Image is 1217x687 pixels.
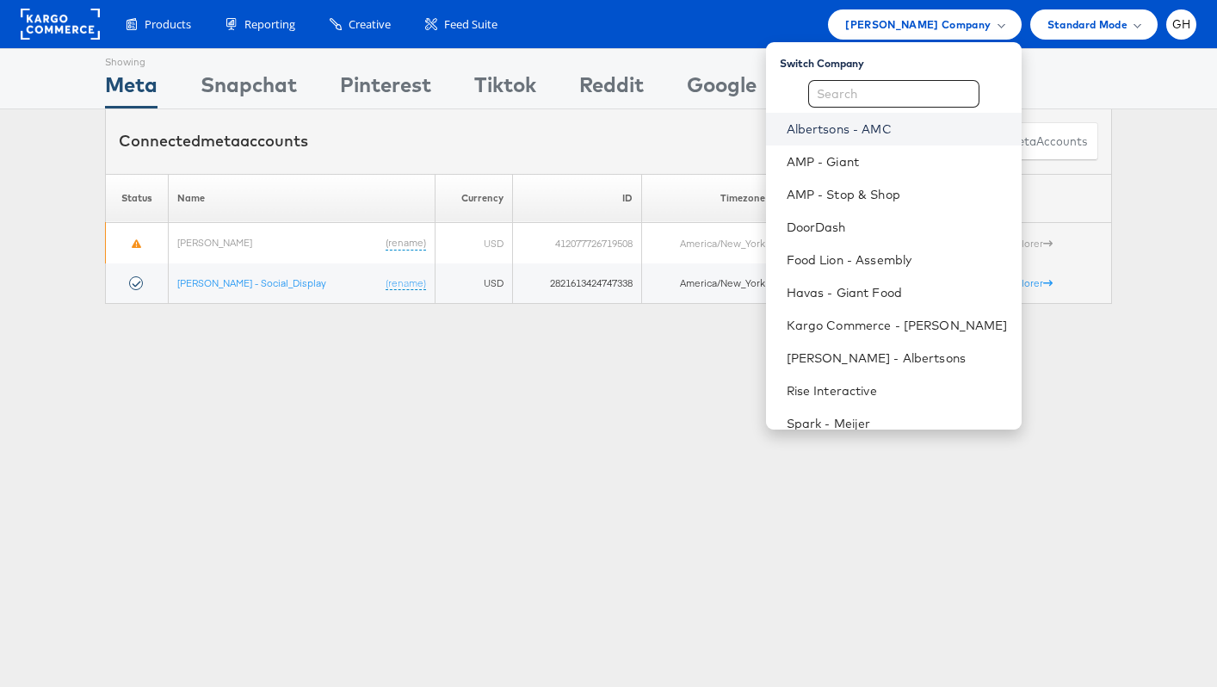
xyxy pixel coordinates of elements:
[642,223,775,263] td: America/New_York
[349,16,391,33] span: Creative
[512,174,641,223] th: ID
[105,49,158,70] div: Showing
[105,70,158,108] div: Meta
[787,219,1008,236] a: DoorDash
[201,131,240,151] span: meta
[435,263,512,304] td: USD
[106,174,169,223] th: Status
[845,15,991,34] span: [PERSON_NAME] Company
[1008,133,1036,150] span: meta
[512,263,641,304] td: 2821613424747338
[642,174,775,223] th: Timezone
[177,276,326,289] a: [PERSON_NAME] - Social_Display
[950,122,1098,161] button: ConnectmetaAccounts
[787,251,1008,269] a: Food Lion - Assembly
[386,236,426,251] a: (rename)
[145,16,191,33] span: Products
[787,382,1008,399] a: Rise Interactive
[642,263,775,304] td: America/New_York
[787,186,1008,203] a: AMP - Stop & Shop
[787,317,1008,334] a: Kargo Commerce - [PERSON_NAME]
[386,276,426,291] a: (rename)
[177,236,252,249] a: [PERSON_NAME]
[512,223,641,263] td: 412077726719508
[435,174,512,223] th: Currency
[340,70,431,108] div: Pinterest
[787,284,1008,301] a: Havas - Giant Food
[687,70,757,108] div: Google
[169,174,436,223] th: Name
[244,16,295,33] span: Reporting
[787,350,1008,367] a: [PERSON_NAME] - Albertsons
[435,223,512,263] td: USD
[787,153,1008,170] a: AMP - Giant
[201,70,297,108] div: Snapchat
[579,70,644,108] div: Reddit
[780,49,1022,71] div: Switch Company
[1047,15,1127,34] span: Standard Mode
[808,80,979,108] input: Search
[787,121,1008,138] a: Albertsons - AMC
[787,415,1008,432] a: Spark - Meijer
[1172,19,1191,30] span: GH
[444,16,497,33] span: Feed Suite
[119,130,308,152] div: Connected accounts
[474,70,536,108] div: Tiktok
